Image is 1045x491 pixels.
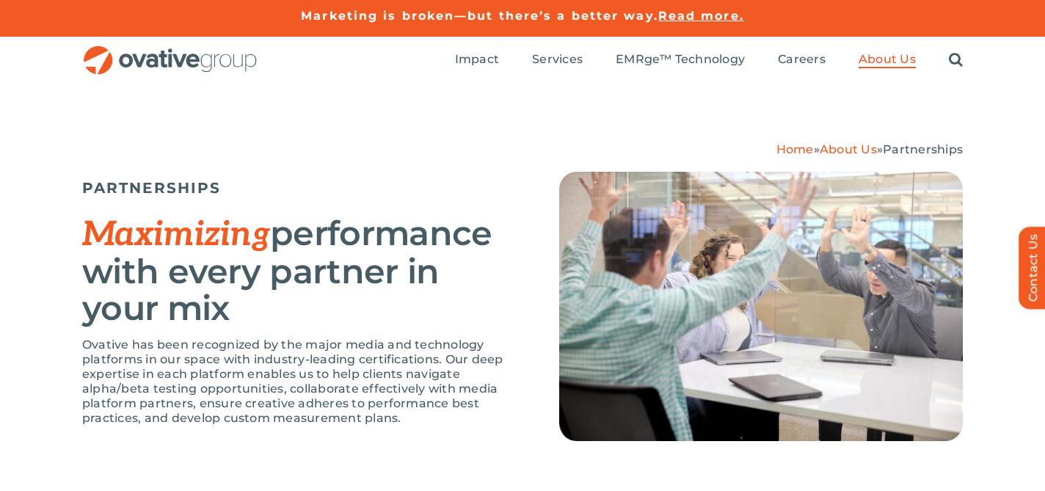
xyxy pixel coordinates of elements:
[820,142,877,156] a: About Us
[82,44,258,58] a: OG_Full_horizontal_RGB
[82,179,522,197] h5: PARTNERSHIPS
[883,142,963,156] span: Partnerships
[455,52,499,67] span: Impact
[82,214,270,255] em: Maximizing
[859,52,916,68] a: About Us
[82,215,522,327] h2: performance with every partner in your mix
[532,52,583,68] a: Services
[778,52,826,68] a: Careers
[658,9,744,23] a: Read more.
[859,52,916,67] span: About Us
[776,142,814,156] a: Home
[82,338,522,426] p: Ovative has been recognized by the major media and technology platforms in our space with industr...
[532,52,583,67] span: Services
[949,52,963,68] a: Search
[776,142,963,156] span: » »
[455,37,963,84] nav: Menu
[455,52,499,68] a: Impact
[616,52,745,68] a: EMRge™ Technology
[301,9,658,23] a: Marketing is broken—but there’s a better way.
[778,52,826,67] span: Careers
[559,172,963,441] img: Careers Collage 8
[616,52,745,67] span: EMRge™ Technology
